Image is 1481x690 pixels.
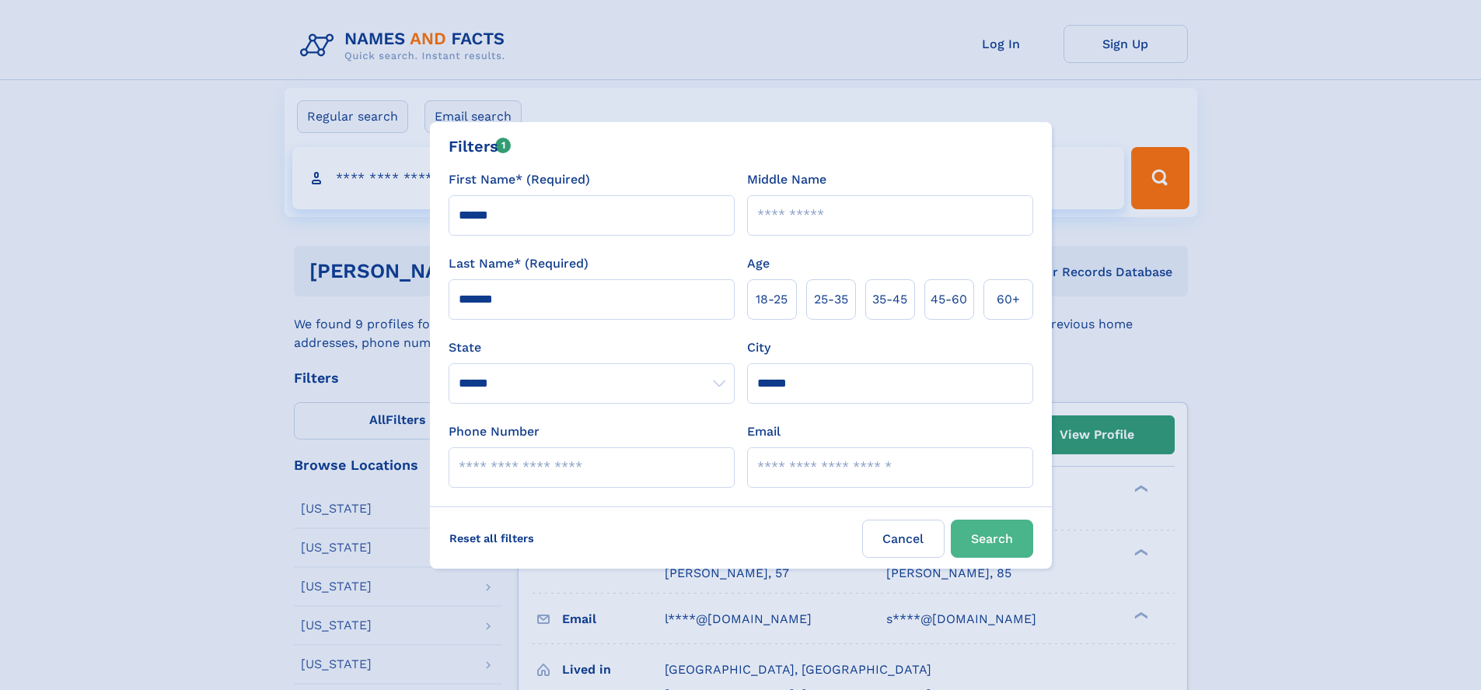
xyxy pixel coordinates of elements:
[449,170,590,189] label: First Name* (Required)
[814,290,848,309] span: 25‑35
[449,422,540,441] label: Phone Number
[747,170,826,189] label: Middle Name
[747,422,781,441] label: Email
[997,290,1020,309] span: 60+
[747,254,770,273] label: Age
[756,290,788,309] span: 18‑25
[862,520,945,558] label: Cancel
[449,135,512,158] div: Filters
[931,290,967,309] span: 45‑60
[449,254,589,273] label: Last Name* (Required)
[872,290,907,309] span: 35‑45
[747,338,770,357] label: City
[439,520,544,557] label: Reset all filters
[449,338,735,357] label: State
[951,520,1033,558] button: Search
